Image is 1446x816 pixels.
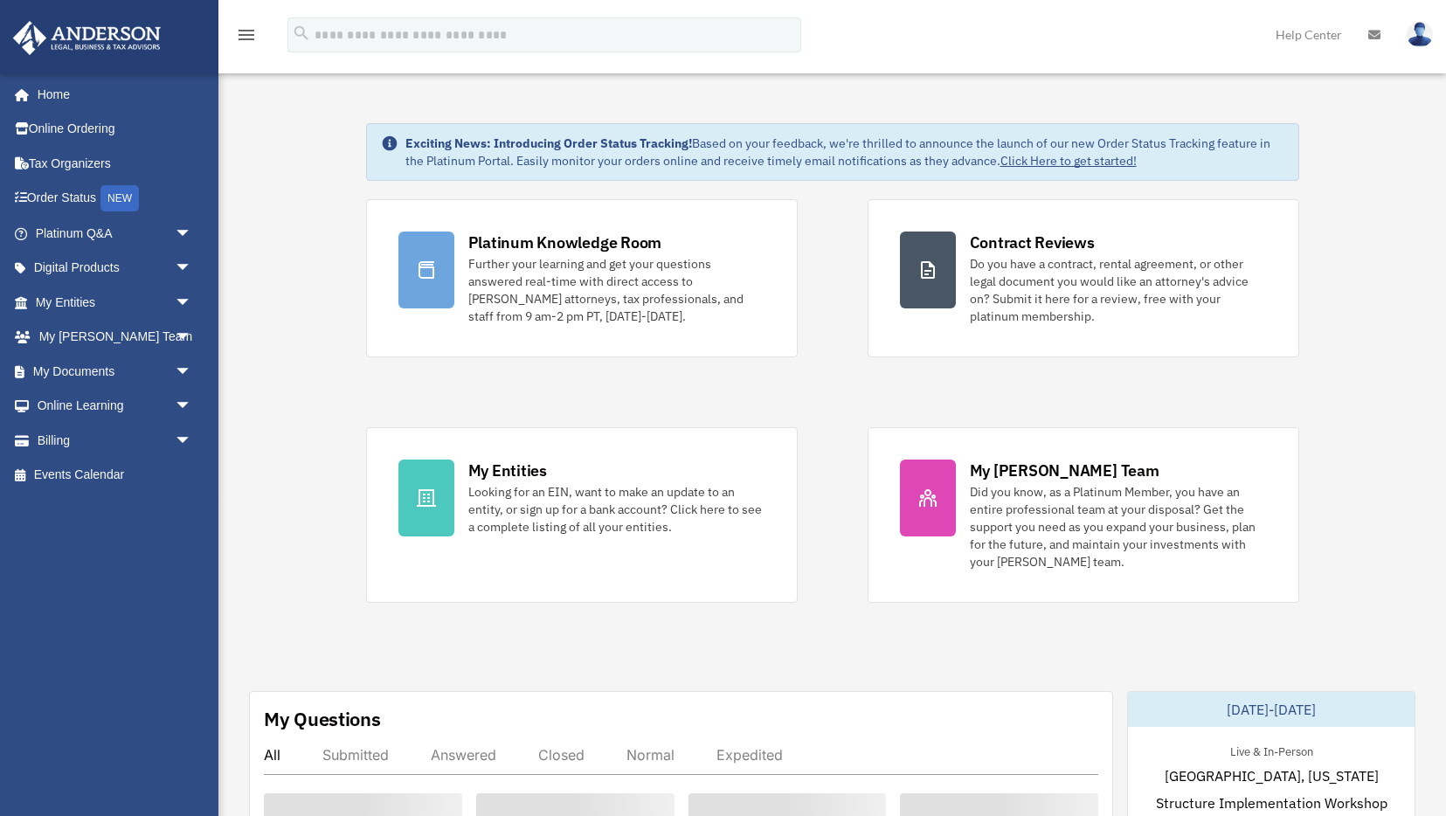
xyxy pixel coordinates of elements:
[405,135,1284,169] div: Based on your feedback, we're thrilled to announce the launch of our new Order Status Tracking fe...
[868,199,1299,357] a: Contract Reviews Do you have a contract, rental agreement, or other legal document you would like...
[12,458,218,493] a: Events Calendar
[12,112,218,147] a: Online Ordering
[716,746,783,764] div: Expedited
[12,389,218,424] a: Online Learningarrow_drop_down
[970,232,1095,253] div: Contract Reviews
[175,216,210,252] span: arrow_drop_down
[264,746,280,764] div: All
[175,251,210,287] span: arrow_drop_down
[12,146,218,181] a: Tax Organizers
[12,423,218,458] a: Billingarrow_drop_down
[236,24,257,45] i: menu
[1216,741,1327,759] div: Live & In-Person
[12,77,210,112] a: Home
[175,354,210,390] span: arrow_drop_down
[405,135,692,151] strong: Exciting News: Introducing Order Status Tracking!
[12,181,218,217] a: Order StatusNEW
[175,389,210,425] span: arrow_drop_down
[868,427,1299,603] a: My [PERSON_NAME] Team Did you know, as a Platinum Member, you have an entire professional team at...
[8,21,166,55] img: Anderson Advisors Platinum Portal
[236,31,257,45] a: menu
[366,427,798,603] a: My Entities Looking for an EIN, want to make an update to an entity, or sign up for a bank accoun...
[12,285,218,320] a: My Entitiesarrow_drop_down
[468,255,765,325] div: Further your learning and get your questions answered real-time with direct access to [PERSON_NAM...
[1000,153,1137,169] a: Click Here to get started!
[970,460,1159,481] div: My [PERSON_NAME] Team
[1407,22,1433,47] img: User Pic
[431,746,496,764] div: Answered
[12,216,218,251] a: Platinum Q&Aarrow_drop_down
[970,483,1267,571] div: Did you know, as a Platinum Member, you have an entire professional team at your disposal? Get th...
[292,24,311,43] i: search
[100,185,139,211] div: NEW
[468,232,662,253] div: Platinum Knowledge Room
[12,354,218,389] a: My Documentsarrow_drop_down
[970,255,1267,325] div: Do you have a contract, rental agreement, or other legal document you would like an attorney's ad...
[468,483,765,536] div: Looking for an EIN, want to make an update to an entity, or sign up for a bank account? Click her...
[175,285,210,321] span: arrow_drop_down
[1165,765,1379,786] span: [GEOGRAPHIC_DATA], [US_STATE]
[1156,792,1387,813] span: Structure Implementation Workshop
[538,746,585,764] div: Closed
[175,423,210,459] span: arrow_drop_down
[12,320,218,355] a: My [PERSON_NAME] Teamarrow_drop_down
[1128,692,1415,727] div: [DATE]-[DATE]
[366,199,798,357] a: Platinum Knowledge Room Further your learning and get your questions answered real-time with dire...
[468,460,547,481] div: My Entities
[626,746,675,764] div: Normal
[175,320,210,356] span: arrow_drop_down
[12,251,218,286] a: Digital Productsarrow_drop_down
[322,746,389,764] div: Submitted
[264,706,381,732] div: My Questions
